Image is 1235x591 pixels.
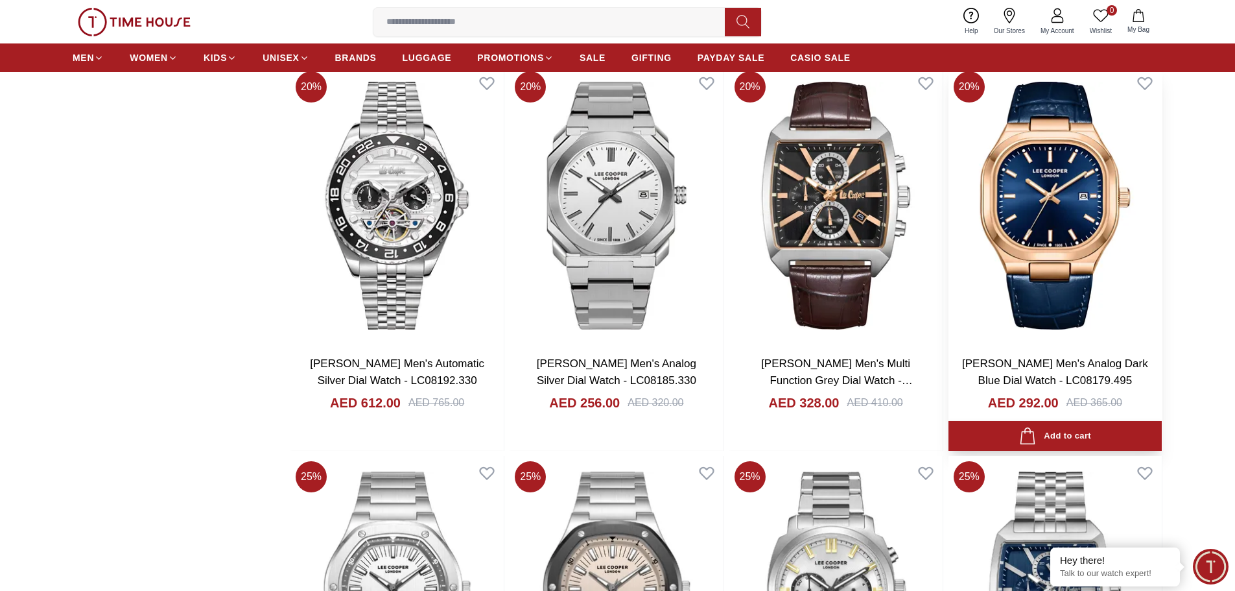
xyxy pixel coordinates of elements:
span: UNISEX [263,51,299,64]
div: Chat Widget [1193,549,1229,585]
a: [PERSON_NAME] Men's Automatic Silver Dial Watch - LC08192.330 [310,357,484,387]
a: 0Wishlist [1082,5,1120,38]
span: GIFTING [631,51,672,64]
div: AED 765.00 [408,395,464,411]
div: AED 410.00 [847,395,902,411]
h4: AED 328.00 [769,394,840,412]
h4: AED 292.00 [988,394,1059,412]
span: 25 % [296,461,327,492]
h4: AED 612.00 [330,394,401,412]
a: BRANDS [335,46,377,69]
span: 25 % [954,461,985,492]
a: [PERSON_NAME] Men's Analog Silver Dial Watch - LC08185.330 [537,357,696,387]
a: SALE [580,46,606,69]
span: PROMOTIONS [477,51,544,64]
p: Talk to our watch expert! [1060,568,1170,579]
span: WOMEN [130,51,168,64]
a: PROMOTIONS [477,46,554,69]
span: 0 [1107,5,1117,16]
span: MEN [73,51,94,64]
img: Lee Cooper Men's Analog Silver Dial Watch - LC08185.330 [510,66,723,345]
div: Hey there! [1060,554,1170,567]
img: Lee Cooper Men's Analog Dark Blue Dial Watch - LC08179.495 [948,66,1162,345]
span: My Account [1035,26,1079,36]
a: KIDS [204,46,237,69]
a: Help [957,5,986,38]
img: Lee Cooper Men's Multi Function Grey Dial Watch - LC08180.362 [729,66,943,345]
span: KIDS [204,51,227,64]
div: AED 365.00 [1066,395,1122,411]
img: ... [78,8,191,36]
span: LUGGAGE [403,51,452,64]
a: MEN [73,46,104,69]
a: UNISEX [263,46,309,69]
a: GIFTING [631,46,672,69]
h4: AED 256.00 [549,394,620,412]
span: 20 % [515,71,546,103]
span: 20 % [954,71,985,103]
span: 20 % [296,71,327,103]
span: CASIO SALE [790,51,851,64]
a: WOMEN [130,46,178,69]
div: Add to cart [1019,428,1091,445]
a: [PERSON_NAME] Men's Analog Dark Blue Dial Watch - LC08179.495 [962,357,1148,387]
span: Help [959,26,983,36]
a: LUGGAGE [403,46,452,69]
a: CASIO SALE [790,46,851,69]
span: BRANDS [335,51,377,64]
button: Add to cart [948,421,1162,452]
span: 25 % [735,461,766,492]
span: PAYDAY SALE [698,51,764,64]
span: SALE [580,51,606,64]
a: Our Stores [986,5,1033,38]
span: Wishlist [1085,26,1117,36]
a: PAYDAY SALE [698,46,764,69]
button: My Bag [1120,6,1157,37]
img: Lee Cooper Men's Automatic Silver Dial Watch - LC08192.330 [290,66,504,345]
span: 20 % [735,71,766,103]
div: AED 320.00 [628,395,683,411]
span: Our Stores [989,26,1030,36]
span: 25 % [515,461,546,492]
a: [PERSON_NAME] Men's Multi Function Grey Dial Watch - LC08180.362 [761,357,913,403]
span: My Bag [1122,25,1155,34]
